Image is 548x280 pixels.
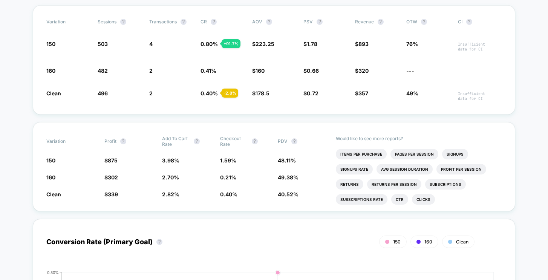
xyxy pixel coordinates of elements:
[458,91,502,101] span: Insufficient data for CI
[98,90,108,96] span: 496
[46,191,61,197] span: Clean
[336,179,363,190] li: Returns
[358,67,369,74] span: 320
[162,174,179,181] span: 2.70 %
[162,191,179,197] span: 2.82 %
[358,41,369,47] span: 893
[149,41,153,47] span: 4
[307,67,319,74] span: 0.66
[406,19,448,25] span: OTW
[149,19,177,24] span: Transactions
[220,174,236,181] span: 0.21 %
[201,67,216,74] span: 0.41 %
[336,164,373,174] li: Signups Rate
[336,136,502,141] p: Would like to see more reports?
[222,89,238,98] div: - 2.8 %
[256,67,265,74] span: 160
[425,179,466,190] li: Subscriptions
[252,138,258,144] button: ?
[104,191,118,197] span: $
[201,90,218,96] span: 0.40 %
[307,90,318,96] span: 0.72
[336,149,387,159] li: Items Per Purchase
[377,164,433,174] li: Avg Session Duration
[108,157,118,164] span: 875
[252,90,269,96] span: $
[46,19,88,25] span: Variation
[406,90,418,96] span: 49%
[393,239,401,245] span: 150
[355,90,368,96] span: $
[98,19,116,24] span: Sessions
[412,194,435,205] li: Clicks
[355,41,369,47] span: $
[98,67,108,74] span: 482
[317,19,323,25] button: ?
[278,157,296,164] span: 48.11 %
[458,42,502,52] span: Insufficient data for CI
[390,149,438,159] li: Pages Per Session
[456,239,468,245] span: Clean
[252,19,262,24] span: AOV
[104,157,118,164] span: $
[98,41,108,47] span: 503
[201,19,207,24] span: CR
[303,19,313,24] span: PSV
[458,19,499,25] span: CI
[46,174,55,181] span: 160
[108,174,118,181] span: 302
[291,138,297,144] button: ?
[278,174,298,181] span: 49.38 %
[104,174,118,181] span: $
[303,67,319,74] span: $
[46,157,55,164] span: 150
[406,41,418,47] span: 76%
[278,138,288,144] span: PDV
[120,19,126,25] button: ?
[355,67,369,74] span: $
[421,19,427,25] button: ?
[46,67,55,74] span: 160
[194,138,200,144] button: ?
[120,138,126,144] button: ?
[442,149,468,159] li: Signups
[303,41,317,47] span: $
[303,90,318,96] span: $
[220,136,248,147] span: Checkout Rate
[46,41,55,47] span: 150
[149,67,153,74] span: 2
[156,239,162,245] button: ?
[46,90,61,96] span: Clean
[307,41,317,47] span: 1.78
[367,179,421,190] li: Returns Per Session
[336,194,387,205] li: Subscriptions Rate
[378,19,384,25] button: ?
[278,191,298,197] span: 40.52 %
[104,138,116,144] span: Profit
[201,41,218,47] span: 0.80 %
[162,157,179,164] span: 3.98 %
[358,90,368,96] span: 357
[406,67,414,74] span: ---
[256,41,274,47] span: 223.25
[108,191,118,197] span: 339
[355,19,374,24] span: Revenue
[181,19,187,25] button: ?
[391,194,408,205] li: Ctr
[47,270,59,274] tspan: 0.80%
[458,69,502,74] span: ---
[211,19,217,25] button: ?
[252,41,274,47] span: $
[252,67,265,74] span: $
[222,39,240,48] div: + 91.7 %
[424,239,432,245] span: 160
[46,136,88,147] span: Variation
[256,90,269,96] span: 178.5
[162,136,190,147] span: Add To Cart Rate
[220,191,237,197] span: 0.40 %
[436,164,486,174] li: Profit Per Session
[466,19,472,25] button: ?
[266,19,272,25] button: ?
[149,90,153,96] span: 2
[220,157,236,164] span: 1.59 %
